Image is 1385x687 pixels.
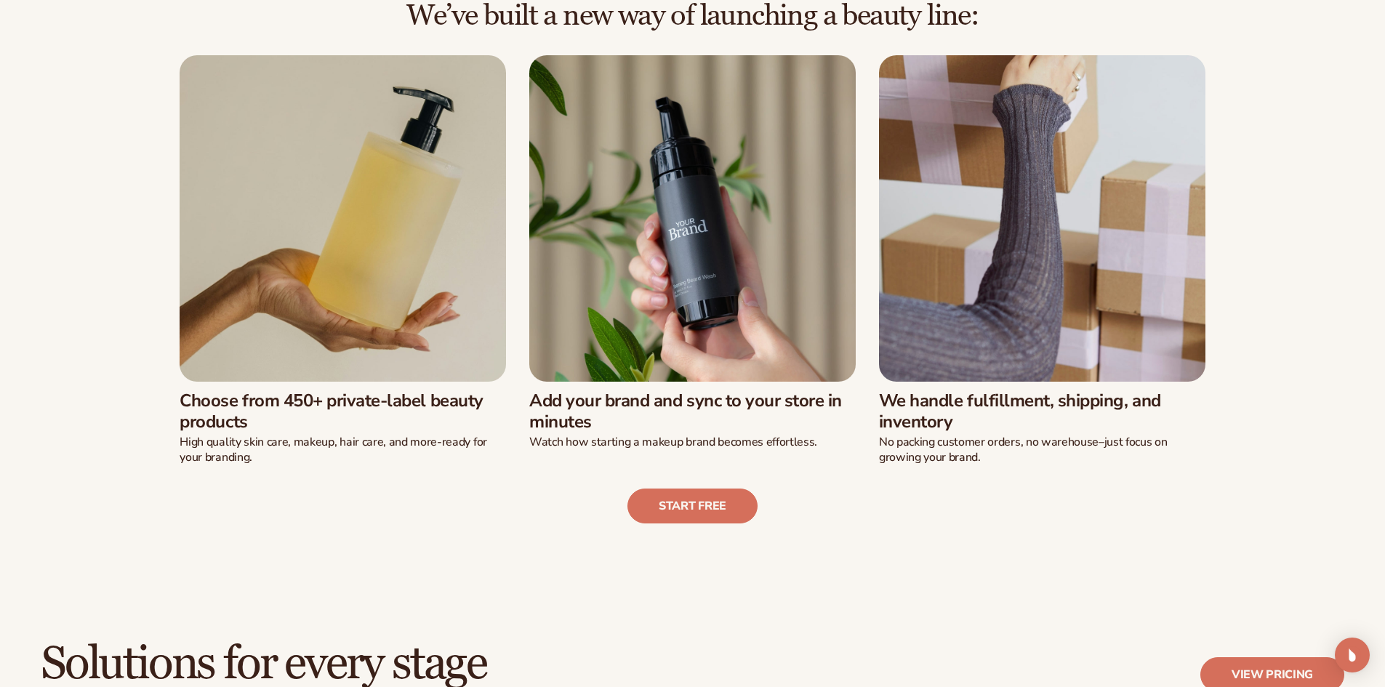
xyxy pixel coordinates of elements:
div: Open Intercom Messenger [1335,638,1370,672]
p: Watch how starting a makeup brand becomes effortless. [529,435,856,450]
img: Female moving shipping boxes. [879,55,1205,382]
a: Start free [627,489,758,523]
p: No packing customer orders, no warehouse–just focus on growing your brand. [879,435,1205,465]
h3: Add your brand and sync to your store in minutes [529,390,856,433]
h3: Choose from 450+ private-label beauty products [180,390,506,433]
h3: We handle fulfillment, shipping, and inventory [879,390,1205,433]
img: Female hand holding soap bottle. [180,55,506,382]
img: Male hand holding beard wash. [529,55,856,382]
p: High quality skin care, makeup, hair care, and more-ready for your branding. [180,435,506,465]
